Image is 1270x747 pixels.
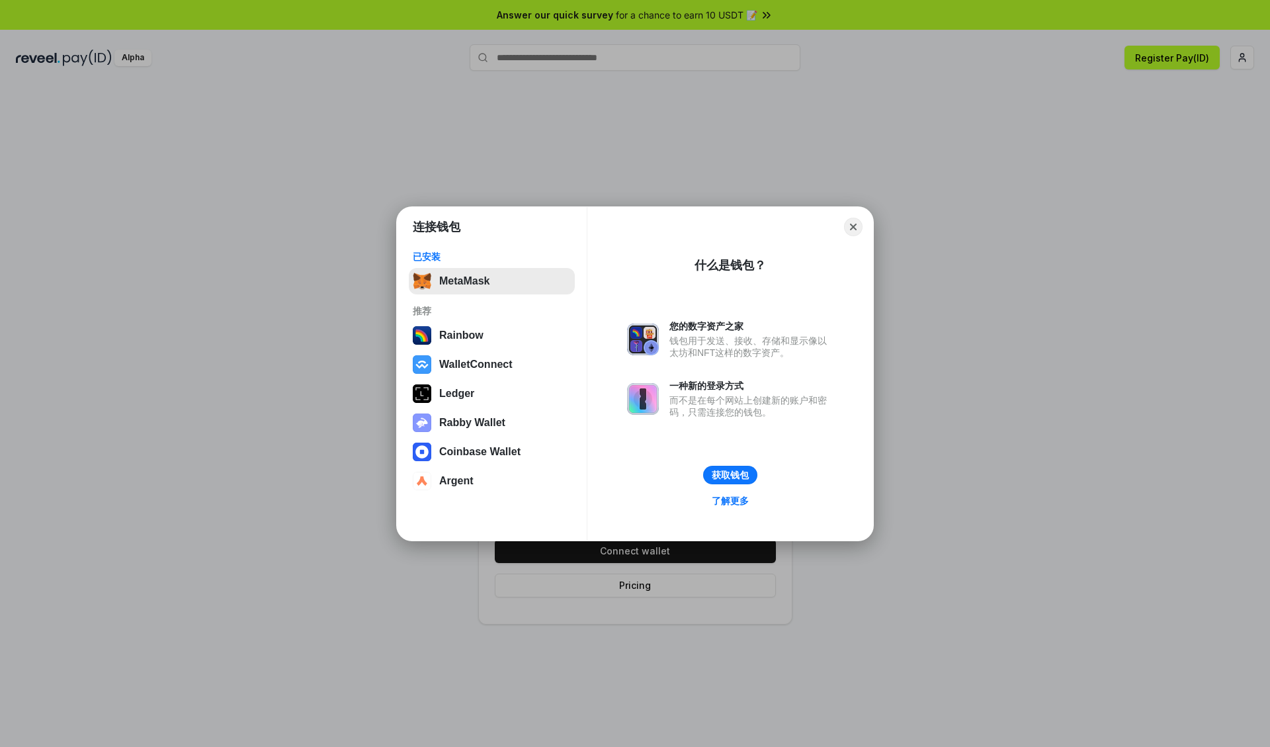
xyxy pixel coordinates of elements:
[669,394,833,418] div: 而不是在每个网站上创建新的账户和密码，只需连接您的钱包。
[413,219,460,235] h1: 连接钱包
[439,446,521,458] div: Coinbase Wallet
[409,410,575,436] button: Rabby Wallet
[704,492,757,509] a: 了解更多
[844,218,863,236] button: Close
[627,383,659,415] img: svg+xml,%3Csvg%20xmlns%3D%22http%3A%2F%2Fwww.w3.org%2F2000%2Fsvg%22%20fill%3D%22none%22%20viewBox...
[413,326,431,345] img: svg+xml,%3Csvg%20width%3D%22120%22%20height%3D%22120%22%20viewBox%3D%220%200%20120%20120%22%20fil...
[703,466,757,484] button: 获取钱包
[439,475,474,487] div: Argent
[413,355,431,374] img: svg+xml,%3Csvg%20width%3D%2228%22%20height%3D%2228%22%20viewBox%3D%220%200%2028%2028%22%20fill%3D...
[413,272,431,290] img: svg+xml,%3Csvg%20fill%3D%22none%22%20height%3D%2233%22%20viewBox%3D%220%200%2035%2033%22%20width%...
[712,469,749,481] div: 获取钱包
[413,472,431,490] img: svg+xml,%3Csvg%20width%3D%2228%22%20height%3D%2228%22%20viewBox%3D%220%200%2028%2028%22%20fill%3D...
[439,330,484,341] div: Rainbow
[439,359,513,371] div: WalletConnect
[409,380,575,407] button: Ledger
[627,324,659,355] img: svg+xml,%3Csvg%20xmlns%3D%22http%3A%2F%2Fwww.w3.org%2F2000%2Fsvg%22%20fill%3D%22none%22%20viewBox...
[712,495,749,507] div: 了解更多
[409,468,575,494] button: Argent
[409,322,575,349] button: Rainbow
[409,268,575,294] button: MetaMask
[439,417,505,429] div: Rabby Wallet
[439,388,474,400] div: Ledger
[439,275,489,287] div: MetaMask
[669,320,833,332] div: 您的数字资产之家
[413,414,431,432] img: svg+xml,%3Csvg%20xmlns%3D%22http%3A%2F%2Fwww.w3.org%2F2000%2Fsvg%22%20fill%3D%22none%22%20viewBox...
[413,251,571,263] div: 已安装
[413,305,571,317] div: 推荐
[409,351,575,378] button: WalletConnect
[669,335,833,359] div: 钱包用于发送、接收、存储和显示像以太坊和NFT这样的数字资产。
[669,380,833,392] div: 一种新的登录方式
[413,443,431,461] img: svg+xml,%3Csvg%20width%3D%2228%22%20height%3D%2228%22%20viewBox%3D%220%200%2028%2028%22%20fill%3D...
[409,439,575,465] button: Coinbase Wallet
[413,384,431,403] img: svg+xml,%3Csvg%20xmlns%3D%22http%3A%2F%2Fwww.w3.org%2F2000%2Fsvg%22%20width%3D%2228%22%20height%3...
[695,257,766,273] div: 什么是钱包？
